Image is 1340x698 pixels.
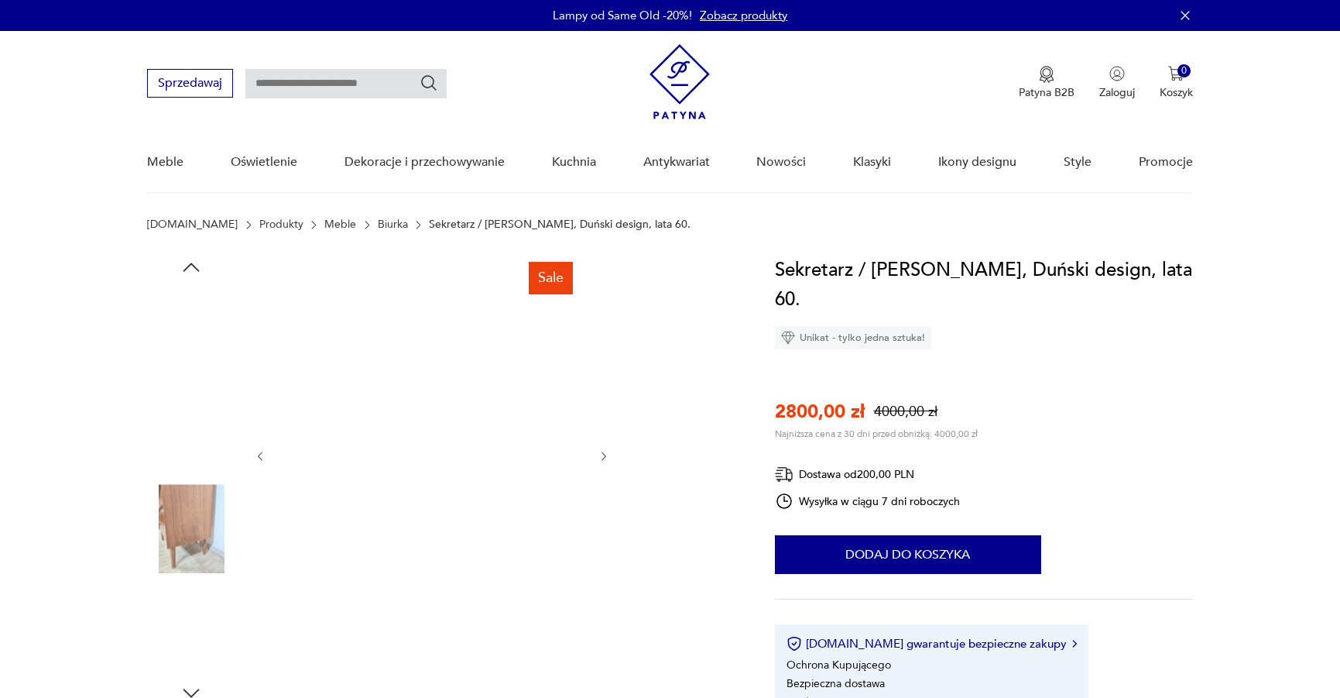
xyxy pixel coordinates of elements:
[787,636,1077,652] button: [DOMAIN_NAME] gwarantuje bezpieczne zakupy
[1019,66,1074,100] button: Patyna B2B
[283,256,581,655] img: Zdjęcie produktu Sekretarz / Toaletka Teak, Duński design, lata 60.
[787,676,885,691] li: Bezpieczna dostawa
[147,69,233,98] button: Sprzedawaj
[787,658,891,672] li: Ochrona Kupującego
[147,132,183,192] a: Meble
[1168,66,1184,81] img: Ikona koszyka
[147,583,235,672] img: Zdjęcie produktu Sekretarz / Toaletka Teak, Duński design, lata 60.
[775,465,961,484] div: Dostawa od 200,00 PLN
[147,484,235,572] img: Zdjęcie produktu Sekretarz / Toaletka Teak, Duński design, lata 60.
[1039,66,1054,83] img: Ikona medalu
[775,492,961,511] div: Wysyłka w ciągu 7 dni roboczych
[552,132,596,192] a: Kuchnia
[643,132,710,192] a: Antykwariat
[1019,66,1074,100] a: Ikona medaluPatyna B2B
[324,218,356,231] a: Meble
[147,218,238,231] a: [DOMAIN_NAME]
[147,79,233,90] a: Sprzedawaj
[1177,64,1191,77] div: 0
[344,132,505,192] a: Dekoracje i przechowywanie
[1072,640,1077,648] img: Ikona strzałki w prawo
[775,326,931,349] div: Unikat - tylko jedna sztuka!
[378,218,408,231] a: Biurka
[1099,66,1135,100] button: Zaloguj
[1160,85,1193,100] p: Koszyk
[775,399,865,425] p: 2800,00 zł
[420,74,438,92] button: Szukaj
[1019,85,1074,100] p: Patyna B2B
[874,402,937,421] p: 4000,00 zł
[787,636,802,652] img: Ikona certyfikatu
[775,256,1193,315] h1: Sekretarz / [PERSON_NAME], Duński design, lata 60.
[781,331,795,345] img: Ikona diamentu
[429,218,691,231] p: Sekretarz / [PERSON_NAME], Duński design, lata 60.
[938,132,1016,192] a: Ikony designu
[700,8,787,23] a: Zobacz produkty
[775,535,1041,574] button: Dodaj do koszyka
[1139,132,1193,192] a: Promocje
[853,132,891,192] a: Klasyki
[1109,66,1125,81] img: Ikonka użytkownika
[553,8,692,23] p: Lampy od Same Old -20%!
[147,287,235,375] img: Zdjęcie produktu Sekretarz / Toaletka Teak, Duński design, lata 60.
[1160,66,1193,100] button: 0Koszyk
[259,218,303,231] a: Produkty
[1099,85,1135,100] p: Zaloguj
[1064,132,1092,192] a: Style
[649,44,710,119] img: Patyna - sklep z meblami i dekoracjami vintage
[147,386,235,474] img: Zdjęcie produktu Sekretarz / Toaletka Teak, Duński design, lata 60.
[231,132,297,192] a: Oświetlenie
[775,428,978,440] p: Najniższa cena z 30 dni przed obniżką: 4000,00 zł
[775,465,793,484] img: Ikona dostawy
[756,132,806,192] a: Nowości
[529,262,573,294] div: Sale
